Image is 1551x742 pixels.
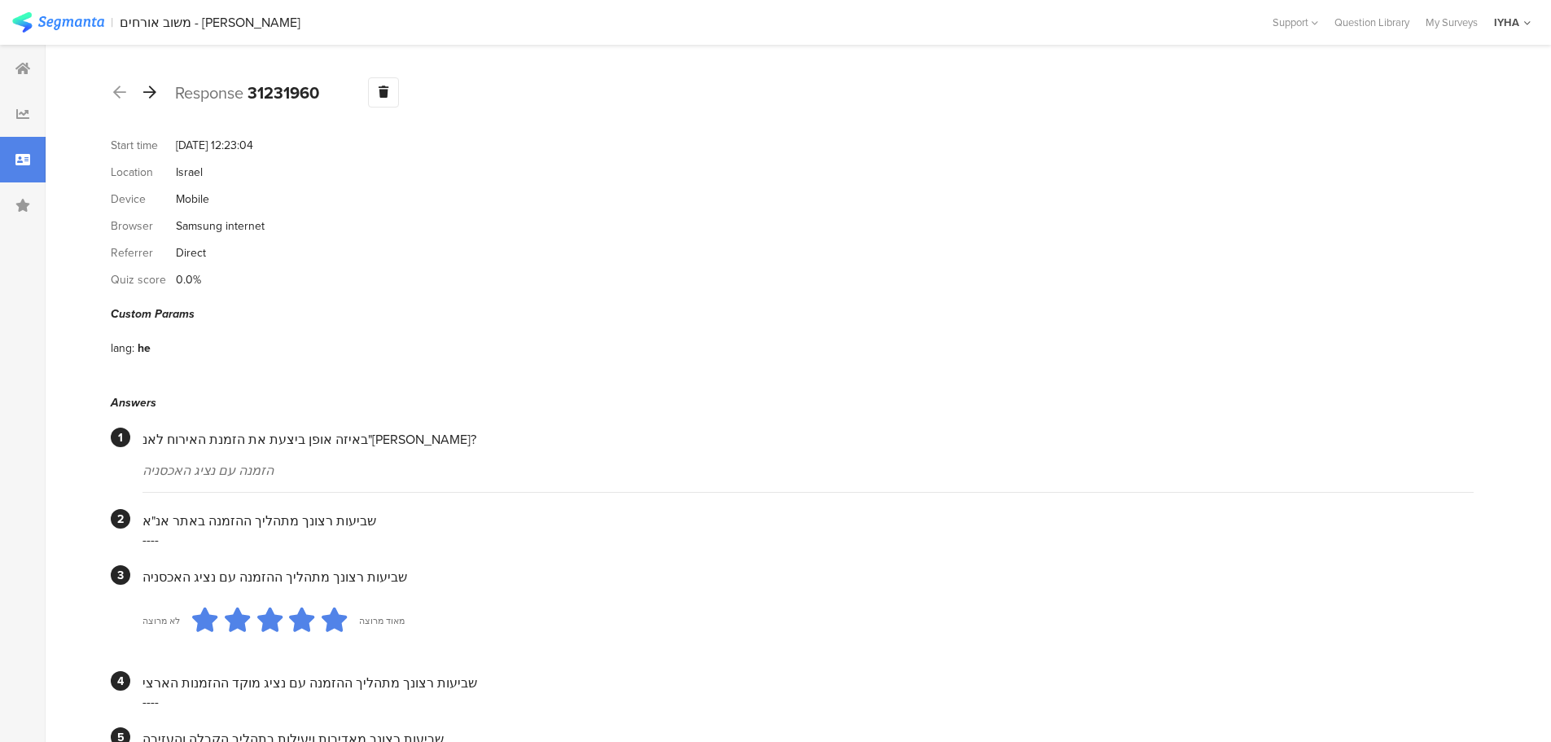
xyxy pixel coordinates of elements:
[111,137,176,154] div: Start time
[142,692,1474,711] div: ----
[1273,10,1318,35] div: Support
[111,565,130,585] div: 3
[120,15,300,30] div: משוב אורחים - [PERSON_NAME]
[176,137,253,154] div: [DATE] 12:23:04
[1326,15,1417,30] a: Question Library
[111,509,130,529] div: 2
[175,81,243,105] span: Response
[111,428,130,447] div: 1
[1417,15,1486,30] a: My Surveys
[111,671,130,691] div: 4
[111,244,176,261] div: Referrer
[142,461,1474,480] div: הזמנה עם נציג האכסניה
[248,81,319,105] b: 31231960
[176,217,265,235] div: Samsung internet
[142,674,1474,692] div: שביעות רצונך מתהליך ההזמנה עם נציג מוקד ההזמנות הארצי
[111,305,1474,323] div: Custom Params
[359,614,405,627] div: מאוד מרוצה
[12,12,104,33] img: segmanta logo
[176,164,203,181] div: Israel
[111,271,176,288] div: Quiz score
[1494,15,1519,30] div: IYHA
[111,191,176,208] div: Device
[111,394,1474,411] div: Answers
[142,430,1474,449] div: באיזה אופן ביצעת את הזמנת האירוח לאנ"[PERSON_NAME]?
[111,340,138,357] div: lang:
[142,568,1474,586] div: שביעות רצונך מתהליך ההזמנה עם נציג האכסניה
[176,271,201,288] div: 0.0%
[176,191,209,208] div: Mobile
[111,13,113,32] div: |
[138,340,151,357] div: he
[142,530,1474,549] div: ----
[111,217,176,235] div: Browser
[142,511,1474,530] div: שביעות רצונך מתהליך ההזמנה באתר אנ"א
[111,164,176,181] div: Location
[176,244,206,261] div: Direct
[142,614,180,627] div: לא מרוצה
